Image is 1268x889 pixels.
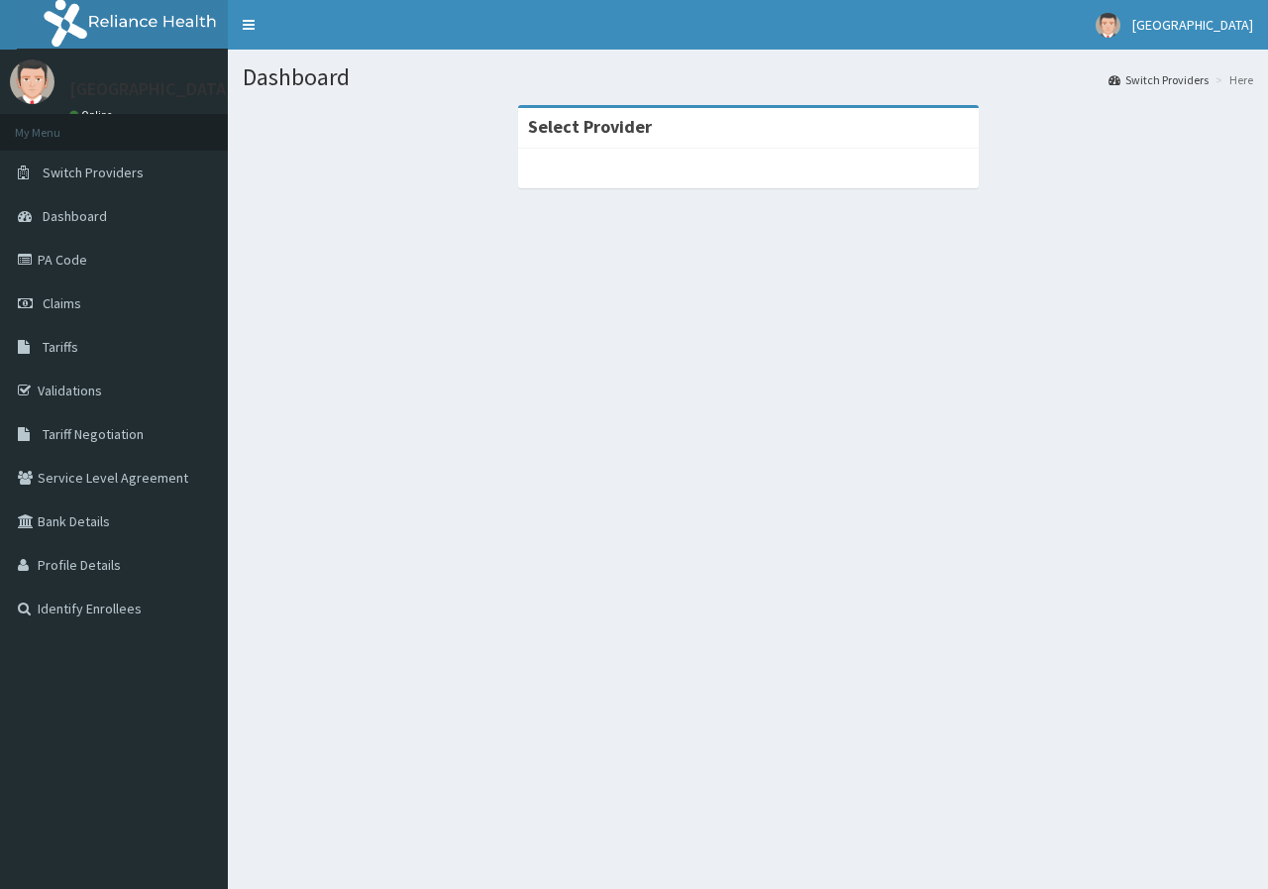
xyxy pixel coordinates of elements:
p: [GEOGRAPHIC_DATA] [69,80,233,98]
li: Here [1211,71,1253,88]
a: Online [69,108,117,122]
span: Tariffs [43,338,78,356]
img: User Image [1096,13,1120,38]
span: Dashboard [43,207,107,225]
strong: Select Provider [528,115,652,138]
span: Tariff Negotiation [43,425,144,443]
span: [GEOGRAPHIC_DATA] [1132,16,1253,34]
a: Switch Providers [1109,71,1209,88]
span: Switch Providers [43,164,144,181]
img: User Image [10,59,54,104]
h1: Dashboard [243,64,1253,90]
span: Claims [43,294,81,312]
